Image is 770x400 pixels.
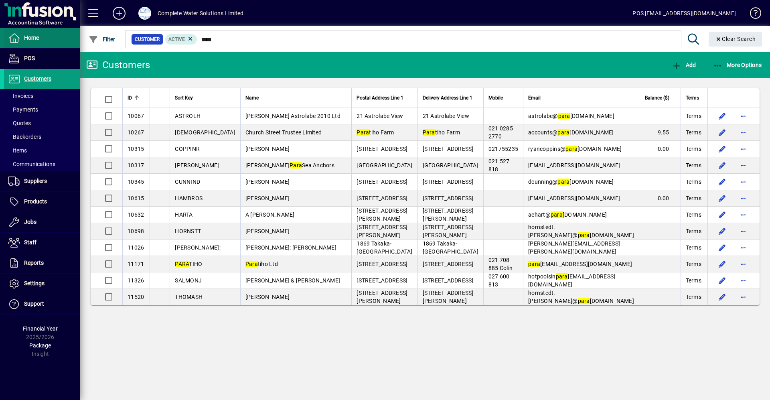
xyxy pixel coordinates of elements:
[488,158,510,173] span: 021 527 818
[709,32,762,47] button: Clear
[423,290,474,304] span: [STREET_ADDRESS][PERSON_NAME]
[737,241,750,254] button: More options
[716,142,729,155] button: Edit
[686,112,701,120] span: Terms
[686,194,701,202] span: Terms
[290,162,302,169] em: Para
[175,113,201,119] span: ASTROLH
[357,224,407,238] span: [STREET_ADDRESS][PERSON_NAME]
[528,240,620,255] span: [PERSON_NAME][EMAIL_ADDRESS][PERSON_NAME][DOMAIN_NAME]
[423,240,478,255] span: 1869 Takaka-[GEOGRAPHIC_DATA]
[245,261,278,267] span: tiho Ltd
[716,225,729,238] button: Edit
[557,179,569,185] em: para
[737,110,750,122] button: More options
[8,120,31,126] span: Quotes
[528,129,614,136] span: accounts@ [DOMAIN_NAME]
[357,162,412,169] span: [GEOGRAPHIC_DATA]
[528,179,614,185] span: dcunning@ [DOMAIN_NAME]
[4,116,80,130] a: Quotes
[488,273,510,288] span: 027 600 813
[357,179,407,185] span: [STREET_ADDRESS]
[357,290,407,304] span: [STREET_ADDRESS][PERSON_NAME]
[175,244,221,251] span: [PERSON_NAME];
[639,124,681,141] td: 9.55
[488,257,513,271] span: 021 708 885 Colin
[528,162,620,169] span: [EMAIL_ADDRESS][DOMAIN_NAME]
[245,277,340,284] span: [PERSON_NAME] & [PERSON_NAME]
[488,125,513,140] span: 021 0285 2770
[128,146,144,152] span: 10315
[245,93,346,102] div: Name
[565,146,577,152] em: para
[24,75,51,82] span: Customers
[175,162,219,169] span: [PERSON_NAME]
[528,195,620,201] span: [EMAIL_ADDRESS][DOMAIN_NAME]
[639,190,681,207] td: 0.00
[737,159,750,172] button: More options
[672,62,696,68] span: Add
[24,219,36,225] span: Jobs
[632,7,736,20] div: POS [EMAIL_ADDRESS][DOMAIN_NAME]
[639,141,681,157] td: 0.00
[128,261,144,267] span: 11171
[528,146,622,152] span: ryancoppins@ [DOMAIN_NAME]
[87,32,118,47] button: Filter
[716,175,729,188] button: Edit
[8,147,27,154] span: Items
[245,93,259,102] span: Name
[106,6,132,20] button: Add
[175,129,235,136] span: [DEMOGRAPHIC_DATA]
[686,145,701,153] span: Terms
[357,146,407,152] span: [STREET_ADDRESS]
[716,208,729,221] button: Edit
[168,37,185,42] span: Active
[644,93,677,102] div: Balance ($)
[528,113,614,119] span: astrolabe@ [DOMAIN_NAME]
[423,93,472,102] span: Delivery Address Line 1
[528,273,615,288] span: hotpoolsin [EMAIL_ADDRESS][DOMAIN_NAME]
[558,113,570,119] em: para
[423,195,474,201] span: [STREET_ADDRESS]
[716,258,729,270] button: Edit
[245,162,334,169] span: [PERSON_NAME] Sea Anchors
[128,93,132,102] span: ID
[528,224,634,238] span: hornstedt.[PERSON_NAME]@ [DOMAIN_NAME]
[245,179,290,185] span: [PERSON_NAME]
[528,93,541,102] span: Email
[165,34,197,45] mat-chip: Activation Status: Active
[86,59,150,71] div: Customers
[245,113,340,119] span: [PERSON_NAME] Astrolabe 2010 Ltd
[423,129,435,136] em: Para
[8,134,41,140] span: Backorders
[357,261,407,267] span: [STREET_ADDRESS]
[556,273,568,280] em: para
[24,301,44,307] span: Support
[423,224,474,238] span: [STREET_ADDRESS][PERSON_NAME]
[716,290,729,303] button: Edit
[716,241,729,254] button: Edit
[128,93,145,102] div: ID
[175,146,200,152] span: COPPINR
[24,35,39,41] span: Home
[357,277,407,284] span: [STREET_ADDRESS]
[128,211,144,218] span: 10632
[357,129,394,136] span: tiho Farm
[128,162,144,169] span: 10317
[24,260,44,266] span: Reports
[528,290,634,304] span: hornstedt.[PERSON_NAME]@ [DOMAIN_NAME]
[423,146,474,152] span: [STREET_ADDRESS]
[4,212,80,232] a: Jobs
[4,171,80,191] a: Suppliers
[24,178,47,184] span: Suppliers
[128,228,144,234] span: 10698
[175,211,192,218] span: HARTA
[716,192,729,205] button: Edit
[4,144,80,157] a: Items
[89,36,115,43] span: Filter
[423,179,474,185] span: [STREET_ADDRESS]
[686,244,701,252] span: Terms
[716,159,729,172] button: Edit
[175,228,201,234] span: HORNSTT
[744,2,760,28] a: Knowledge Base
